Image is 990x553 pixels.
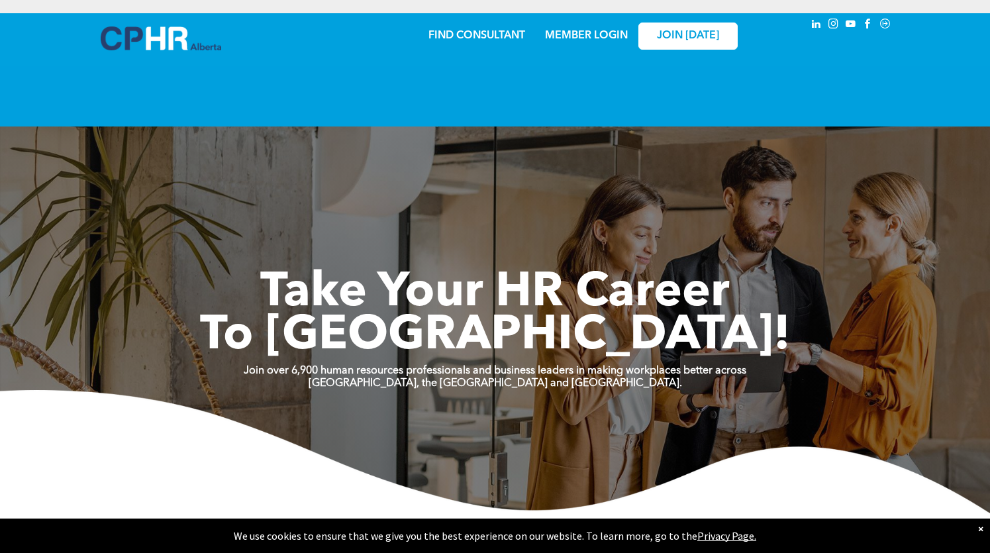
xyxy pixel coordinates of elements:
[844,17,858,34] a: youtube
[809,17,824,34] a: linkedin
[861,17,875,34] a: facebook
[545,30,628,41] a: MEMBER LOGIN
[826,17,841,34] a: instagram
[657,30,719,42] span: JOIN [DATE]
[260,270,730,317] span: Take Your HR Career
[428,30,525,41] a: FIND CONSULTANT
[200,313,791,360] span: To [GEOGRAPHIC_DATA]!
[978,522,983,535] div: Dismiss notification
[638,23,738,50] a: JOIN [DATE]
[697,529,756,542] a: Privacy Page.
[101,26,221,50] img: A blue and white logo for cp alberta
[878,17,893,34] a: Social network
[244,366,746,376] strong: Join over 6,900 human resources professionals and business leaders in making workplaces better ac...
[309,378,682,389] strong: [GEOGRAPHIC_DATA], the [GEOGRAPHIC_DATA] and [GEOGRAPHIC_DATA].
